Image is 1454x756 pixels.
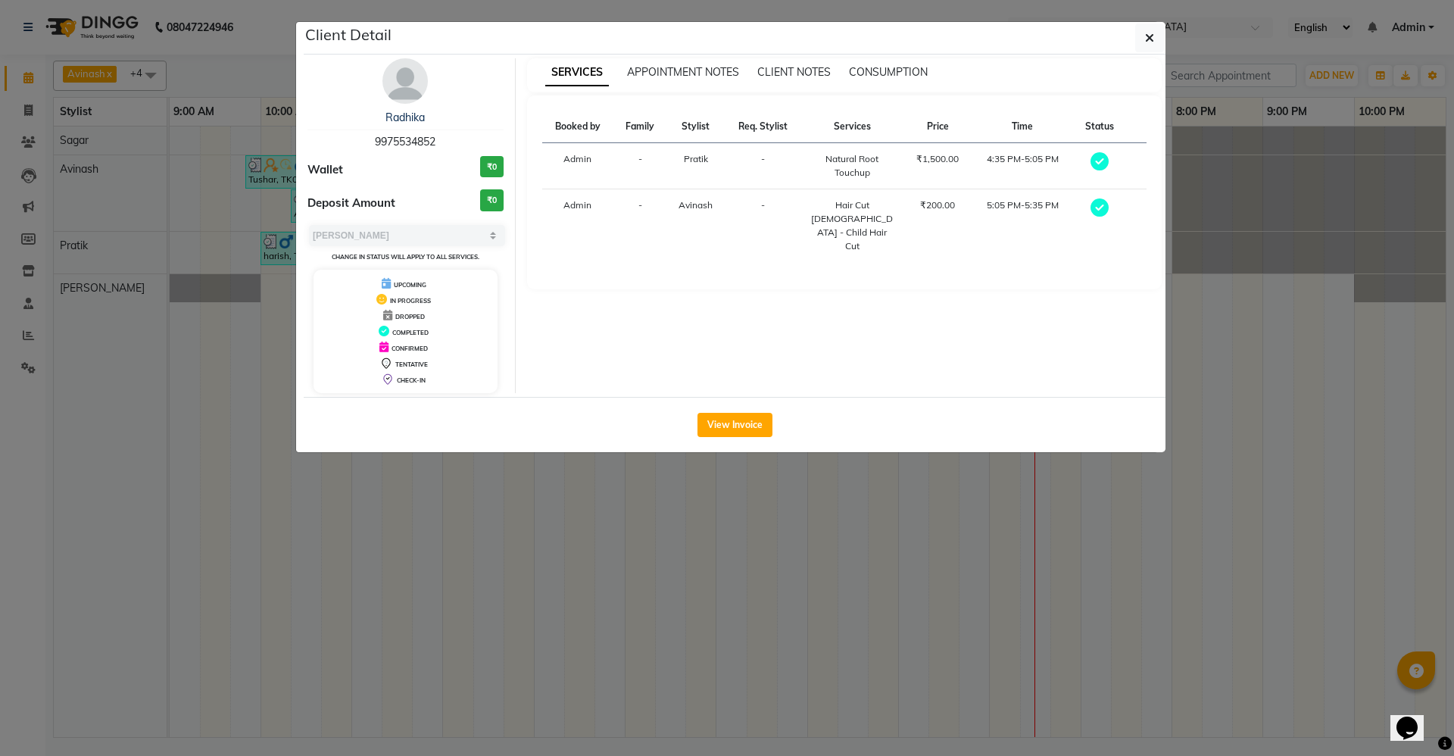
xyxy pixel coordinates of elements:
th: Family [613,111,666,143]
span: Wallet [307,161,343,179]
span: CONSUMPTION [849,65,928,79]
td: Admin [542,143,614,189]
small: Change in status will apply to all services. [332,253,479,261]
th: Status [1073,111,1126,143]
td: - [613,143,666,189]
td: Admin [542,189,614,263]
h3: ₹0 [480,189,504,211]
span: COMPLETED [392,329,429,336]
img: avatar [382,58,428,104]
span: Pratik [684,153,708,164]
span: SERVICES [545,59,609,86]
span: CHECK-IN [397,376,426,384]
span: DROPPED [395,313,425,320]
div: ₹200.00 [913,198,963,212]
span: Deposit Amount [307,195,395,212]
a: Radhika [385,111,425,124]
th: Services [801,111,903,143]
th: Price [903,111,972,143]
span: TENTATIVE [395,361,428,368]
span: CLIENT NOTES [757,65,831,79]
span: UPCOMING [394,281,426,289]
h3: ₹0 [480,156,504,178]
td: - [725,189,801,263]
th: Booked by [542,111,614,143]
span: IN PROGRESS [390,297,431,305]
span: Avinash [679,199,713,211]
td: 4:35 PM-5:05 PM [972,143,1073,189]
iframe: chat widget [1390,695,1439,741]
th: Time [972,111,1073,143]
div: ₹1,500.00 [913,152,963,166]
span: APPOINTMENT NOTES [627,65,739,79]
h5: Client Detail [305,23,392,46]
button: View Invoice [697,413,772,437]
td: 5:05 PM-5:35 PM [972,189,1073,263]
th: Stylist [666,111,725,143]
td: - [613,189,666,263]
td: - [725,143,801,189]
th: Req. Stylist [725,111,801,143]
span: CONFIRMED [392,345,428,352]
div: Natural Root Touchup [810,152,894,180]
span: 9975534852 [375,135,435,148]
div: Hair Cut [DEMOGRAPHIC_DATA] - Child Hair Cut [810,198,894,253]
